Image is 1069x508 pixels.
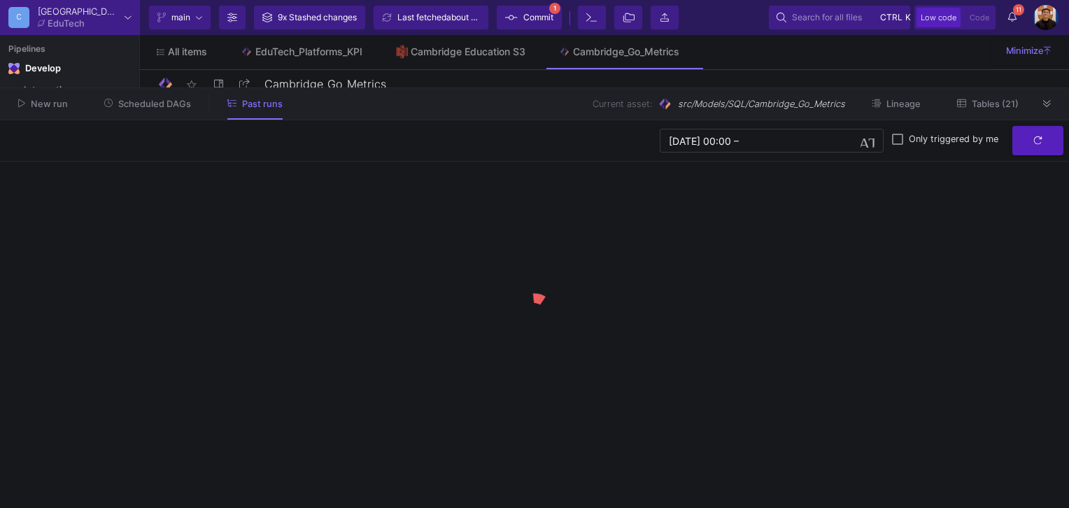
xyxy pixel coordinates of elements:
[242,99,283,109] span: Past runs
[411,46,525,57] div: Cambridge Education S3
[593,97,652,111] span: Current asset:
[497,6,562,29] button: Commit
[559,46,571,58] img: Tab icon
[1000,6,1025,29] button: 11
[278,7,357,28] div: 9x Stashed changes
[255,46,362,57] div: EduTech_Platforms_KPI
[1033,5,1059,30] img: bg52tvgs8dxfpOhHYAd0g09LCcAxm85PnUXHwHyc.png
[523,7,553,28] span: Commit
[3,81,136,99] a: Integrations
[905,9,911,26] span: k
[24,85,132,96] div: Integrations
[769,6,910,29] button: Search for all filesctrlk
[171,7,190,28] span: main
[734,135,739,146] span: –
[940,93,1035,115] button: Tables (21)
[254,6,365,29] button: 9x Stashed changes
[1013,4,1024,15] span: 11
[573,46,679,57] div: Cambridge_Go_Metrics
[38,7,119,16] div: [GEOGRAPHIC_DATA]
[909,134,998,145] span: Only triggered by me
[241,46,253,58] img: Tab icon
[374,6,488,29] button: Last fetchedabout 20 hours ago
[3,57,136,80] mat-expansion-panel-header: Navigation iconDevelop
[972,99,1019,109] span: Tables (21)
[742,135,833,146] input: End datetime
[658,97,672,111] img: SQL Model
[87,93,208,115] button: Scheduled DAGs
[397,7,481,28] div: Last fetched
[669,135,731,146] input: Start datetime
[886,99,921,109] span: Lineage
[211,93,299,115] button: Past runs
[183,76,200,93] mat-icon: star_border
[855,93,937,115] button: Lineage
[880,9,902,26] span: ctrl
[678,97,845,111] span: src/Models/SQL/Cambridge_Go_Metrics
[970,13,989,22] span: Code
[149,6,211,29] button: main
[446,12,522,22] span: about 20 hours ago
[25,63,46,74] div: Develop
[396,45,408,59] img: Tab icon
[118,99,191,109] span: Scheduled DAGs
[8,7,29,28] div: C
[8,63,20,74] img: Navigation icon
[157,76,174,93] img: Logo
[31,99,68,109] span: New run
[1,93,85,115] button: New run
[876,9,902,26] button: ctrlk
[48,19,85,28] div: EduTech
[168,46,207,57] span: All items
[965,8,993,27] button: Code
[916,8,961,27] button: Low code
[510,290,559,339] img: logo.gif
[792,7,862,28] span: Search for all files
[921,13,956,22] span: Low code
